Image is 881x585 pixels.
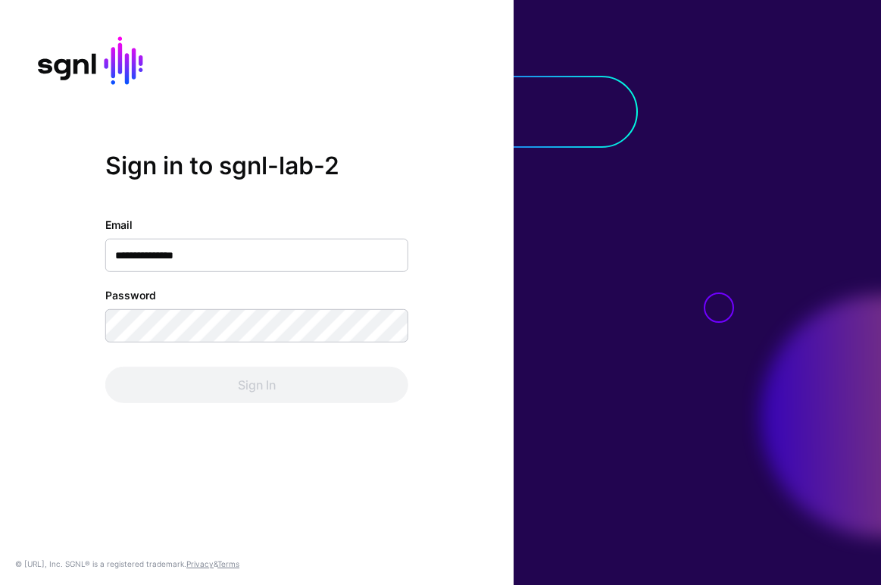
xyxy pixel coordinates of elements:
[15,558,239,570] div: © [URL], Inc. SGNL® is a registered trademark. &
[105,152,408,180] h2: Sign in to sgnl-lab-2
[105,217,133,233] label: Email
[217,559,239,568] a: Terms
[186,559,214,568] a: Privacy
[105,287,156,303] label: Password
